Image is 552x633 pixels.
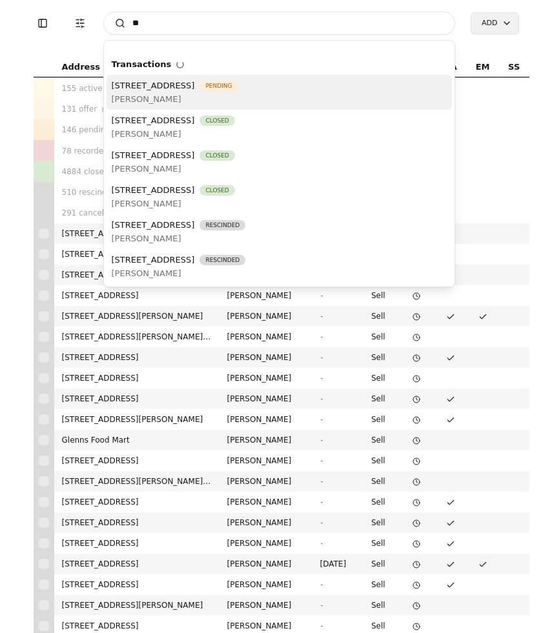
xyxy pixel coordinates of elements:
[358,368,398,388] td: Sell
[312,554,358,574] td: [DATE]
[320,456,323,465] span: -
[220,512,312,533] td: [PERSON_NAME]
[112,266,246,280] span: [PERSON_NAME]
[62,206,114,219] span: 291 canceled
[220,306,312,327] td: [PERSON_NAME]
[358,554,398,574] td: Sell
[54,388,220,409] td: [STREET_ADDRESS]
[220,595,312,616] td: [PERSON_NAME]
[220,533,312,554] td: [PERSON_NAME]
[320,580,323,589] span: -
[112,57,447,71] div: Transactions
[358,574,398,595] td: Sell
[358,450,398,471] td: Sell
[62,186,212,199] div: 510 rescinded
[220,554,312,574] td: [PERSON_NAME]
[320,601,323,610] span: -
[220,409,312,430] td: [PERSON_NAME]
[358,533,398,554] td: Sell
[358,512,398,533] td: Sell
[112,253,195,266] span: [STREET_ADDRESS]
[54,244,220,265] td: [STREET_ADDRESS]
[62,144,212,157] div: 78 recorded
[54,554,220,574] td: [STREET_ADDRESS]
[54,471,220,492] td: [STREET_ADDRESS][PERSON_NAME][PERSON_NAME]
[508,60,520,74] span: SS
[54,595,220,616] td: [STREET_ADDRESS][PERSON_NAME]
[112,197,235,210] span: [PERSON_NAME]
[112,148,195,162] span: [STREET_ADDRESS]
[199,220,245,230] span: Rescinded
[199,81,238,91] span: Pending
[199,255,245,265] span: Rescinded
[320,332,323,341] span: -
[112,183,195,197] span: [STREET_ADDRESS]
[199,185,234,196] span: Closed
[112,114,195,127] span: [STREET_ADDRESS]
[112,79,195,92] span: [STREET_ADDRESS]
[320,539,323,548] span: -
[62,103,212,116] div: 131 offer
[54,327,220,347] td: [STREET_ADDRESS][PERSON_NAME][PERSON_NAME]
[112,92,238,106] span: [PERSON_NAME]
[112,218,195,232] span: [STREET_ADDRESS]
[320,436,323,445] span: -
[54,409,220,430] td: [STREET_ADDRESS][PERSON_NAME]
[54,285,220,306] td: [STREET_ADDRESS]
[358,327,398,347] td: Sell
[220,368,312,388] td: [PERSON_NAME]
[320,394,323,403] span: -
[358,471,398,492] td: Sell
[54,574,220,595] td: [STREET_ADDRESS]
[199,116,234,126] span: Closed
[220,492,312,512] td: [PERSON_NAME]
[220,430,312,450] td: [PERSON_NAME]
[54,306,220,327] td: [STREET_ADDRESS][PERSON_NAME]
[54,450,220,471] td: [STREET_ADDRESS]
[112,232,246,245] span: [PERSON_NAME]
[320,291,323,300] span: -
[358,595,398,616] td: Sell
[220,471,312,492] td: [PERSON_NAME]
[112,162,235,176] span: [PERSON_NAME]
[358,430,398,450] td: Sell
[358,347,398,368] td: Sell
[54,223,220,244] td: [STREET_ADDRESS]
[320,374,323,383] span: -
[62,123,212,136] div: 146 pending
[220,450,312,471] td: [PERSON_NAME]
[102,104,107,116] span: ▶
[320,497,323,507] span: -
[62,82,212,95] div: 155 active
[358,409,398,430] td: Sell
[220,574,312,595] td: [PERSON_NAME]
[476,60,490,74] span: EM
[54,512,220,533] td: [STREET_ADDRESS]
[358,492,398,512] td: Sell
[220,285,312,306] td: [PERSON_NAME]
[320,415,323,424] span: -
[320,477,323,486] span: -
[54,368,220,388] td: [STREET_ADDRESS]
[104,51,455,286] div: Suggestions
[220,327,312,347] td: [PERSON_NAME]
[54,265,220,285] td: [STREET_ADDRESS]
[54,347,220,368] td: [STREET_ADDRESS]
[62,60,100,74] span: Address
[358,285,398,306] td: Sell
[220,388,312,409] td: [PERSON_NAME]
[62,165,212,178] div: 4884 closed
[320,312,323,321] span: -
[54,492,220,512] td: [STREET_ADDRESS]
[320,353,323,362] span: -
[358,388,398,409] td: Sell
[220,347,312,368] td: [PERSON_NAME]
[112,127,235,141] span: [PERSON_NAME]
[199,150,234,161] span: Closed
[471,12,518,34] button: Add
[358,306,398,327] td: Sell
[54,533,220,554] td: [STREET_ADDRESS]
[54,430,220,450] td: Glenns Food Mart
[320,518,323,527] span: -
[320,621,323,630] span: -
